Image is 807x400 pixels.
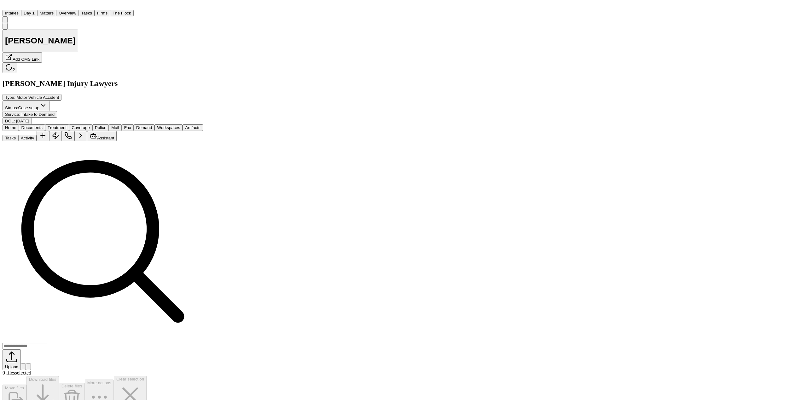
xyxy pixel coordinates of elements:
span: [DATE] [16,119,29,123]
button: Edit matter name [3,30,78,53]
span: Clear selection [116,377,144,381]
button: Matters [37,10,56,16]
button: Tasks [79,10,95,16]
img: Finch Logo [3,3,10,8]
span: Move files [5,386,24,390]
button: Overview [56,10,79,16]
span: Intake to Demand [21,112,55,117]
span: Workspaces [157,125,180,130]
span: Download files [29,377,56,382]
span: Documents [21,125,43,130]
span: 2 [13,67,15,72]
div: 0 files selected [3,370,203,376]
span: DOL : [5,119,15,123]
span: Case setup [18,105,39,110]
a: Firms [95,10,110,15]
button: Edit DOL: 2025-09-08 [3,118,32,124]
h2: [PERSON_NAME] Injury Lawyers [3,79,203,88]
span: Add CMS Link [13,57,39,62]
span: Artifacts [185,125,200,130]
button: Upload [3,349,21,370]
button: 2 active tasks [3,63,17,73]
span: Motor Vehicle Accident [16,95,59,100]
span: Coverage [72,125,90,130]
a: Home [3,4,10,9]
button: Add CMS Link [3,52,42,63]
span: Home [5,125,16,130]
button: Edit Service: Intake to Demand [3,111,57,118]
button: Intakes [3,10,21,16]
span: Assistant [97,136,114,140]
span: Treatment [48,125,67,130]
a: Matters [37,10,56,15]
span: Service : [5,112,20,117]
span: Type : [5,95,15,100]
button: Edit Type: Motor Vehicle Accident [3,94,61,101]
button: Change status from Case setup [3,101,49,111]
button: Day 1 [21,10,37,16]
span: Police [95,125,106,130]
input: Search files [3,343,47,349]
button: Firms [95,10,110,16]
button: Activity [18,135,37,141]
a: The Flock [110,10,134,15]
button: The Flock [110,10,134,16]
span: More actions [87,380,111,385]
button: Copy Matter ID [3,23,8,30]
button: Assistant [87,131,117,141]
a: Overview [56,10,79,15]
span: Mail [111,125,119,130]
span: Fax [124,125,131,130]
span: Status: [5,105,18,110]
span: Delete files [61,384,82,388]
button: Make a Call [62,131,74,141]
button: Create Immediate Task [49,131,62,141]
a: Intakes [3,10,21,15]
span: Demand [136,125,152,130]
button: Tasks [3,135,18,141]
button: Add Task [37,131,49,141]
a: Tasks [79,10,95,15]
h1: [PERSON_NAME] [5,36,76,46]
a: Day 1 [21,10,37,15]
